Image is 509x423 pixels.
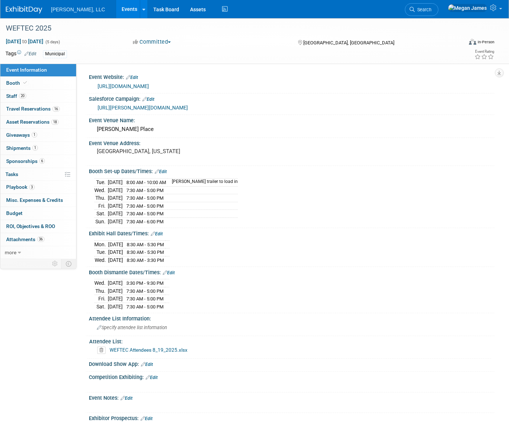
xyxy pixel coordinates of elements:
td: Tags [5,50,36,58]
pre: [GEOGRAPHIC_DATA], [US_STATE] [97,148,250,155]
span: 8:00 AM - 10:00 AM [126,180,166,185]
td: Tue. [94,248,108,256]
a: Giveaways1 [0,129,76,141]
a: [URL][PERSON_NAME][DOMAIN_NAME] [98,105,188,111]
div: Exhibitor Prospectus: [89,413,494,422]
span: 7:30 AM - 5:00 PM [126,296,163,302]
span: 7:30 AM - 5:00 PM [126,211,163,216]
td: [DATE] [108,295,123,303]
a: [URL][DOMAIN_NAME] [98,83,149,89]
a: Edit [146,375,158,380]
div: Attendee List Information: [89,313,494,322]
a: Sponsorships6 [0,155,76,168]
a: Edit [126,75,138,80]
td: [PERSON_NAME] trailer to load in [167,178,238,186]
div: Booth Dismantle Dates/Times: [89,267,494,276]
span: (5 days) [45,40,60,44]
span: 3:30 PM - 9:30 PM [126,280,163,286]
td: Wed. [94,256,108,264]
td: [DATE] [108,202,123,210]
td: Fri. [94,202,108,210]
span: 8:30 AM - 3:30 PM [127,258,164,263]
span: Search [415,7,431,12]
span: [PERSON_NAME], LLC [51,7,105,12]
span: Shipments [6,145,38,151]
div: In-Person [477,39,494,45]
td: Fri. [94,295,108,303]
td: [DATE] [108,279,123,287]
div: WEFTEC 2025 [3,22,453,35]
td: [DATE] [108,303,123,310]
span: 7:30 AM - 5:00 PM [126,304,163,310]
span: Sponsorships [6,158,45,164]
a: Edit [121,396,133,401]
td: [DATE] [108,248,123,256]
a: Travel Reservations16 [0,103,76,115]
span: Misc. Expenses & Credits [6,197,63,203]
td: Toggle Event Tabs [62,259,76,268]
a: Attachments36 [0,233,76,246]
a: Playbook3 [0,181,76,193]
span: 36 [37,236,44,242]
button: Committed [130,38,174,46]
a: Delete attachment? [97,348,108,353]
img: ExhibitDay [6,6,42,13]
span: 1 [32,145,38,151]
a: Misc. Expenses & Credits [0,194,76,207]
a: Booth [0,77,76,89]
span: 1 [32,132,37,137]
span: Staff [6,93,26,99]
span: Specify attendee list information [97,325,167,330]
td: Tue. [94,178,108,186]
span: 20 [19,93,26,99]
td: Mon. [94,240,108,248]
span: Tasks [5,171,18,177]
span: Attachments [6,236,44,242]
a: Tasks [0,168,76,181]
span: 7:30 AM - 5:00 PM [126,203,163,209]
div: Download Show App: [89,359,494,368]
td: Wed. [94,279,108,287]
a: Edit [142,97,154,102]
span: Playbook [6,184,35,190]
a: more [0,246,76,259]
td: [DATE] [108,178,123,186]
div: Attendee List: [89,336,491,345]
span: 7:30 AM - 5:00 PM [126,188,163,193]
div: Event Rating [474,50,494,53]
a: Shipments1 [0,142,76,155]
a: Staff20 [0,90,76,103]
a: Edit [141,416,153,421]
td: Wed. [94,186,108,194]
span: 3 [29,184,35,190]
td: Sun. [94,218,108,225]
a: Edit [151,231,163,236]
a: Edit [24,51,36,56]
td: Sat. [94,210,108,218]
a: ROI, Objectives & ROO [0,220,76,233]
span: 7:30 AM - 5:00 PM [126,288,163,294]
span: to [21,39,28,44]
img: Megan James [448,4,487,12]
span: Booth [6,80,28,86]
td: Sat. [94,303,108,310]
div: Competition Exhibiting: [89,372,494,381]
div: [PERSON_NAME] Place [94,124,489,135]
td: Personalize Event Tab Strip [49,259,62,268]
span: Travel Reservations [6,106,60,112]
td: [DATE] [108,186,123,194]
span: 18 [51,119,59,125]
a: Search [405,3,438,16]
span: 7:30 AM - 6:00 PM [126,219,163,224]
img: Format-Inperson.png [469,39,476,45]
span: [DATE] [DATE] [5,38,44,45]
td: Thu. [94,194,108,202]
td: [DATE] [108,256,123,264]
span: more [5,250,16,255]
i: Booth reservation complete [23,81,27,85]
div: Booth Set-up Dates/Times: [89,166,494,175]
div: Event Notes: [89,392,494,402]
td: [DATE] [108,210,123,218]
div: Event Venue Name: [89,115,494,124]
span: ROI, Objectives & ROO [6,223,55,229]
